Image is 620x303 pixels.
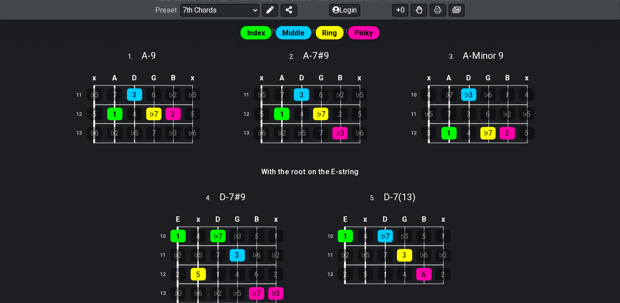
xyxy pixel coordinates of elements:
div: 5 [254,108,269,120]
div: ♭7 [480,127,496,140]
button: Print [430,4,446,16]
td: B [414,212,433,227]
div: ♭6 [185,127,200,140]
td: E [335,212,356,227]
div: 1 [500,88,515,101]
td: B [331,71,350,86]
div: ♭6 [480,88,496,101]
span: 1 . [128,52,141,62]
div: ♭2 [170,249,186,262]
td: x [188,212,209,227]
td: x [355,212,375,227]
td: x [84,71,105,86]
div: ♭2 [332,88,348,101]
div: 6 [146,88,162,101]
div: 6 [313,88,328,101]
td: x [433,212,453,227]
td: 10 [156,227,178,246]
td: 11 [240,86,262,105]
div: 4 [397,268,412,281]
td: G [395,212,414,227]
td: 12 [323,265,345,284]
div: 4 [127,108,142,120]
td: 13 [240,124,262,143]
td: D [375,212,395,227]
td: D [459,71,479,86]
div: 1 [378,268,393,281]
td: B [163,71,183,86]
div: ♭5 [185,88,200,101]
div: 1 [268,230,284,242]
td: x [251,71,272,86]
button: Login [329,4,360,16]
div: 2 [166,108,181,120]
div: ♭6 [254,127,269,140]
button: Edit Preset [262,4,278,16]
div: 5 [358,268,373,281]
div: ♭7 [441,88,457,101]
div: ♭2 [107,127,122,140]
div: 1 [107,108,122,120]
div: 2 [268,268,284,281]
td: 11 [323,246,345,265]
td: 12 [407,124,428,143]
td: B [247,212,266,227]
span: Index [247,26,265,40]
div: ♭5 [191,249,206,262]
div: ♭2 [268,249,284,262]
span: Ring [322,26,337,40]
div: ♭7 [313,108,328,120]
span: A - 7#9 [303,50,329,61]
div: ♭6 [191,287,206,300]
div: ♭7 [378,230,393,242]
div: ♭5 [254,88,269,101]
td: D [125,71,144,86]
button: Create image [449,4,465,16]
div: 7 [146,127,162,140]
td: G [479,71,498,86]
h4: With the root on the E-string [261,167,359,177]
span: Pinky [354,26,373,40]
div: 5 [249,230,264,242]
div: 5 [416,230,432,242]
div: 6 [416,268,432,281]
div: ♭6 [87,127,102,140]
div: 4 [461,127,476,140]
td: D [208,212,228,227]
span: A - 9 [141,50,156,61]
div: 3 [230,249,245,262]
td: x [350,71,369,86]
div: ♭2 [274,127,289,140]
div: ♭5 [230,287,245,300]
div: 1 [274,108,289,120]
td: G [228,212,247,227]
div: ♭5 [127,127,142,140]
div: 6 [480,108,496,120]
td: 13 [73,124,94,143]
span: D - 7(13) [384,192,416,202]
span: 3 . [449,52,463,62]
div: ♭3 [332,127,348,140]
td: B [498,71,517,86]
span: Preset [155,6,177,14]
td: A [439,71,459,86]
td: E [168,212,188,227]
div: 7 [378,249,393,262]
div: ♭5 [294,127,309,140]
div: 1 [436,230,451,242]
div: 4 [358,230,373,242]
div: 1 [441,127,457,140]
div: 3 [294,88,309,101]
div: 4 [519,88,534,101]
div: ♭3 [461,88,476,101]
div: ♭7 [249,287,264,300]
select: Preset [180,4,259,16]
td: 11 [156,246,178,265]
div: 5 [185,108,200,120]
div: ♭3 [170,287,186,300]
td: x [419,71,439,86]
div: ♭2 [338,249,353,262]
div: ♭5 [358,249,373,262]
span: 2 . [289,52,303,62]
button: Toggle Dexterity for all fretkits [411,4,427,16]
